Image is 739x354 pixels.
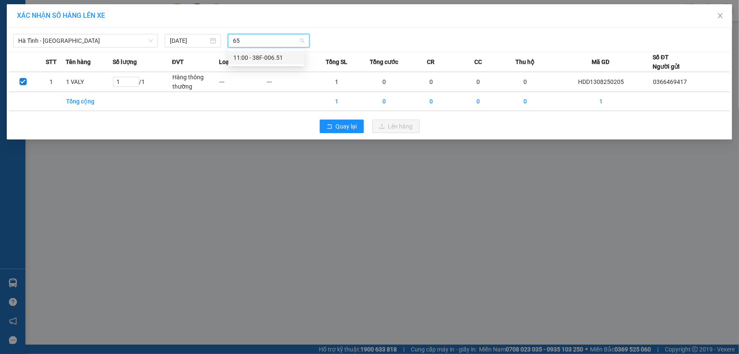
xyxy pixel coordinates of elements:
span: close [717,12,724,19]
span: Mã GD [592,57,609,67]
td: 0 [408,92,455,111]
span: Hà Tĩnh - Hà Nội [18,34,153,47]
span: Quay lại [336,122,357,131]
td: Tổng cộng [66,92,113,111]
span: ĐVT [172,57,184,67]
td: 1 [313,72,360,92]
span: XÁC NHẬN SỐ HÀNG LÊN XE [17,11,105,20]
td: --- [266,72,313,92]
td: 0 [455,92,502,111]
span: Tổng SL [326,57,348,67]
span: Tên hàng [66,57,91,67]
td: / 1 [113,72,172,92]
td: 1 [37,72,66,92]
button: uploadLên hàng [372,120,420,133]
span: CC [474,57,482,67]
div: Số ĐT Người gửi [653,53,680,71]
span: Tổng cước [370,57,398,67]
td: 0 [360,92,407,111]
td: 1 [549,92,653,111]
span: Số lượng [113,57,137,67]
button: rollbackQuay lại [320,120,364,133]
span: CR [427,57,435,67]
td: 0 [360,72,407,92]
button: Close [709,4,732,28]
span: rollback [327,123,332,130]
span: Loại hàng [219,57,246,67]
td: 0 [502,72,549,92]
td: 1 VALY [66,72,113,92]
td: Hàng thông thường [172,72,219,92]
span: Thu hộ [516,57,535,67]
td: --- [219,72,266,92]
td: 0 [408,72,455,92]
td: 0 [455,72,502,92]
input: 13/08/2025 [170,36,208,45]
span: STT [46,57,57,67]
span: 0366469417 [653,78,687,85]
td: 0 [502,92,549,111]
div: 11:00 - 38F-006.51 [233,53,299,62]
td: 1 [313,92,360,111]
td: HDD1308250205 [549,72,653,92]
